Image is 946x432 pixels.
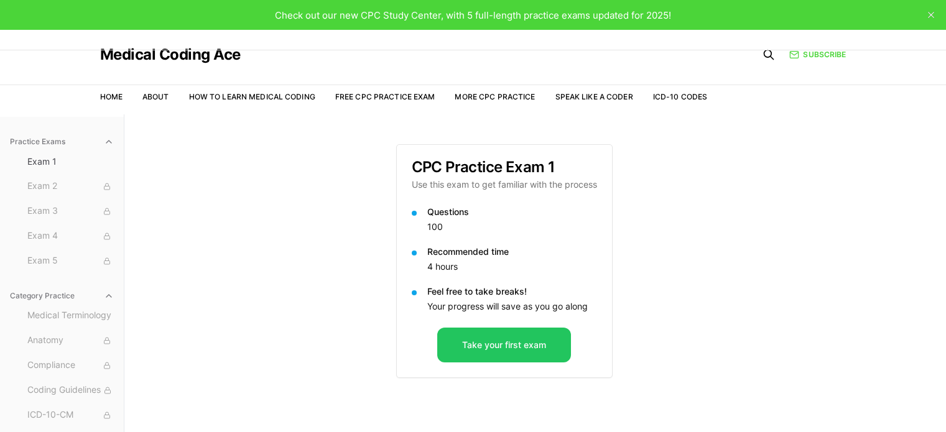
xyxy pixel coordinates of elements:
[427,300,597,313] p: Your progress will save as you go along
[412,178,597,191] p: Use this exam to get familiar with the process
[555,92,633,101] a: Speak Like a Coder
[412,160,597,175] h3: CPC Practice Exam 1
[22,405,119,425] button: ICD-10-CM
[22,356,119,375] button: Compliance
[653,92,707,101] a: ICD-10 Codes
[275,9,671,21] span: Check out our new CPC Study Center, with 5 full-length practice exams updated for 2025!
[22,152,119,172] button: Exam 1
[27,384,114,397] span: Coding Guidelines
[22,201,119,221] button: Exam 3
[27,155,114,168] span: Exam 1
[27,334,114,347] span: Anatomy
[100,92,123,101] a: Home
[27,359,114,372] span: Compliance
[427,221,597,233] p: 100
[142,92,169,101] a: About
[27,180,114,193] span: Exam 2
[427,260,597,273] p: 4 hours
[427,206,597,218] p: Questions
[22,251,119,271] button: Exam 5
[427,246,597,258] p: Recommended time
[427,285,597,298] p: Feel free to take breaks!
[5,132,119,152] button: Practice Exams
[22,226,119,246] button: Exam 4
[27,309,114,323] span: Medical Terminology
[27,205,114,218] span: Exam 3
[22,306,119,326] button: Medical Terminology
[437,328,571,362] button: Take your first exam
[22,331,119,351] button: Anatomy
[921,5,941,25] button: close
[455,92,535,101] a: More CPC Practice
[27,254,114,268] span: Exam 5
[5,286,119,306] button: Category Practice
[743,371,946,432] iframe: portal-trigger
[22,177,119,196] button: Exam 2
[335,92,435,101] a: Free CPC Practice Exam
[22,380,119,400] button: Coding Guidelines
[27,229,114,243] span: Exam 4
[789,49,846,60] a: Subscribe
[189,92,315,101] a: How to Learn Medical Coding
[27,408,114,422] span: ICD-10-CM
[100,47,241,62] a: Medical Coding Ace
